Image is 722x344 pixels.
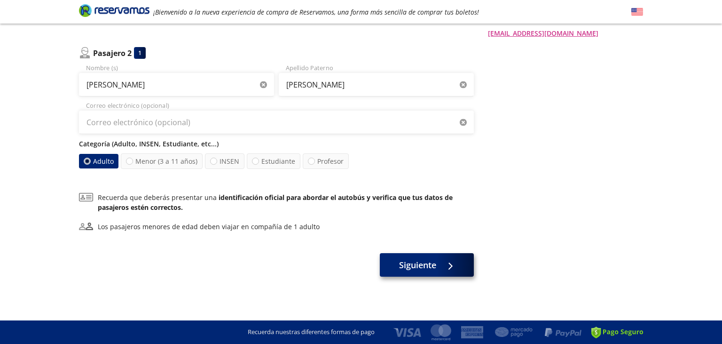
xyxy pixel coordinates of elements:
div: 1 [134,47,146,59]
label: INSEN [205,153,244,169]
a: [EMAIL_ADDRESS][DOMAIN_NAME] [488,28,643,38]
button: English [631,6,643,18]
p: Pasajero 2 [93,48,132,59]
em: ¡Bienvenido a la nueva experiencia de compra de Reservamos, una forma más sencilla de comprar tus... [153,8,479,16]
i: Brand Logo [79,3,149,17]
p: Recuerda que deberás presentar una [98,192,474,212]
label: Estudiante [247,153,300,169]
input: Nombre (s) [79,73,274,96]
label: Profesor [303,153,349,169]
b: identificación oficial para abordar el autobús y verifica que tus datos de pasajeros estén correc... [98,193,453,212]
label: Menor (3 a 11 años) [121,153,203,169]
a: Brand Logo [79,3,149,20]
div: Los pasajeros menores de edad deben viajar en compañía de 1 adulto [98,222,320,232]
label: Adulto [78,154,118,168]
p: Categoría (Adulto, INSEN, Estudiante, etc...) [79,139,474,149]
input: Correo electrónico (opcional) [79,111,474,134]
p: Recuerda nuestras diferentes formas de pago [248,328,375,337]
button: Siguiente [380,253,474,277]
span: Siguiente [399,259,436,272]
input: Apellido Paterno [279,73,474,96]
